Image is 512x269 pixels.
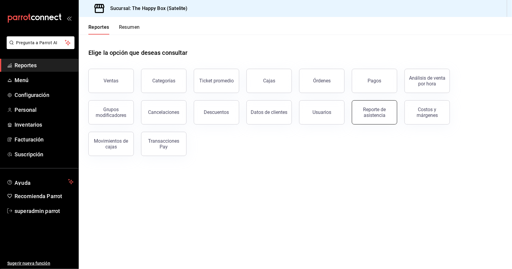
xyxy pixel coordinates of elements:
[352,69,397,93] button: Pagos
[7,36,74,49] button: Pregunta a Parrot AI
[194,100,239,125] button: Descuentos
[105,5,187,12] h3: Sucursal: The Happy Box (Satelite)
[15,106,74,114] span: Personal
[15,192,74,200] span: Recomienda Parrot
[88,24,140,35] div: navigation tabs
[263,78,275,84] div: Cajas
[368,78,382,84] div: Pagos
[199,78,234,84] div: Ticket promedio
[15,207,74,215] span: superadmin parrot
[408,75,446,87] div: Análisis de venta por hora
[145,138,183,150] div: Transacciones Pay
[313,78,331,84] div: Órdenes
[194,69,239,93] button: Ticket promedio
[15,76,74,84] span: Menú
[408,107,446,118] div: Costos y márgenes
[88,100,134,125] button: Grupos modificadores
[88,24,109,35] button: Reportes
[92,138,130,150] div: Movimientos de cajas
[7,260,74,267] span: Sugerir nueva función
[4,44,74,50] a: Pregunta a Parrot AI
[119,24,140,35] button: Resumen
[148,109,180,115] div: Cancelaciones
[88,48,188,57] h1: Elige la opción que deseas consultar
[141,69,187,93] button: Categorías
[104,78,119,84] div: Ventas
[92,107,130,118] div: Grupos modificadores
[251,109,288,115] div: Datos de clientes
[15,121,74,129] span: Inventarios
[16,40,65,46] span: Pregunta a Parrot AI
[88,132,134,156] button: Movimientos de cajas
[246,69,292,93] button: Cajas
[405,100,450,125] button: Costos y márgenes
[312,109,331,115] div: Usuarios
[15,178,66,185] span: Ayuda
[405,69,450,93] button: Análisis de venta por hora
[356,107,393,118] div: Reporte de asistencia
[352,100,397,125] button: Reporte de asistencia
[15,150,74,158] span: Suscripción
[15,61,74,69] span: Reportes
[141,132,187,156] button: Transacciones Pay
[152,78,175,84] div: Categorías
[246,100,292,125] button: Datos de clientes
[299,100,345,125] button: Usuarios
[204,109,229,115] div: Descuentos
[88,69,134,93] button: Ventas
[67,16,71,21] button: open_drawer_menu
[141,100,187,125] button: Cancelaciones
[15,135,74,144] span: Facturación
[299,69,345,93] button: Órdenes
[15,91,74,99] span: Configuración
